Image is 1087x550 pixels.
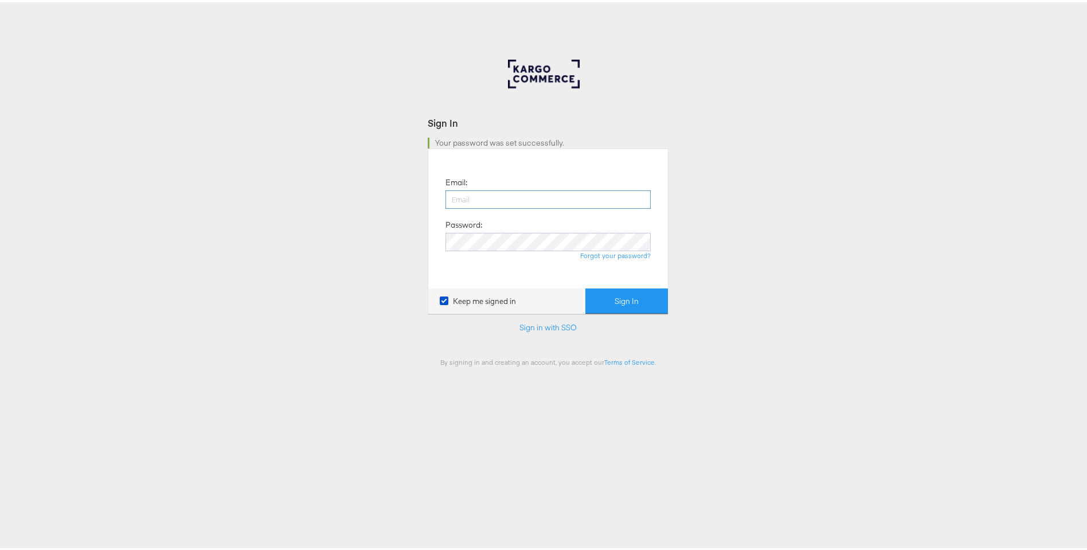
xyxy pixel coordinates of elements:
[440,294,516,305] label: Keep me signed in
[580,249,651,258] a: Forgot your password?
[519,320,577,330] a: Sign in with SSO
[445,217,482,228] label: Password:
[428,114,668,127] div: Sign In
[604,356,655,364] a: Terms of Service
[428,135,668,146] div: Your password was set successfully.
[445,175,467,186] label: Email:
[445,188,651,206] input: Email
[585,286,668,312] button: Sign In
[428,356,668,364] div: By signing in and creating an account, you accept our .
